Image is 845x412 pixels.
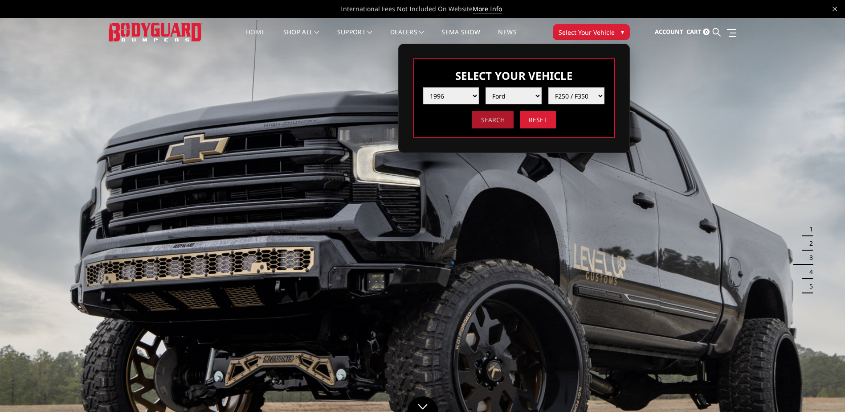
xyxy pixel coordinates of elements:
[246,29,265,46] a: Home
[498,29,516,46] a: News
[472,111,514,128] input: Search
[621,27,624,37] span: ▾
[390,29,424,46] a: Dealers
[109,23,202,41] img: BODYGUARD BUMPERS
[804,236,813,251] button: 2 of 5
[520,111,556,128] input: Reset
[686,20,710,44] a: Cart 0
[800,369,845,412] iframe: Chat Widget
[804,251,813,265] button: 3 of 5
[441,29,480,46] a: SEMA Show
[283,29,319,46] a: shop all
[703,29,710,35] span: 0
[559,28,615,37] span: Select Your Vehicle
[407,396,438,412] a: Click to Down
[686,28,702,36] span: Cart
[804,222,813,236] button: 1 of 5
[655,20,683,44] a: Account
[337,29,372,46] a: Support
[553,24,630,40] button: Select Your Vehicle
[804,265,813,279] button: 4 of 5
[655,28,683,36] span: Account
[804,279,813,293] button: 5 of 5
[423,68,605,83] h3: Select Your Vehicle
[473,4,502,13] a: More Info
